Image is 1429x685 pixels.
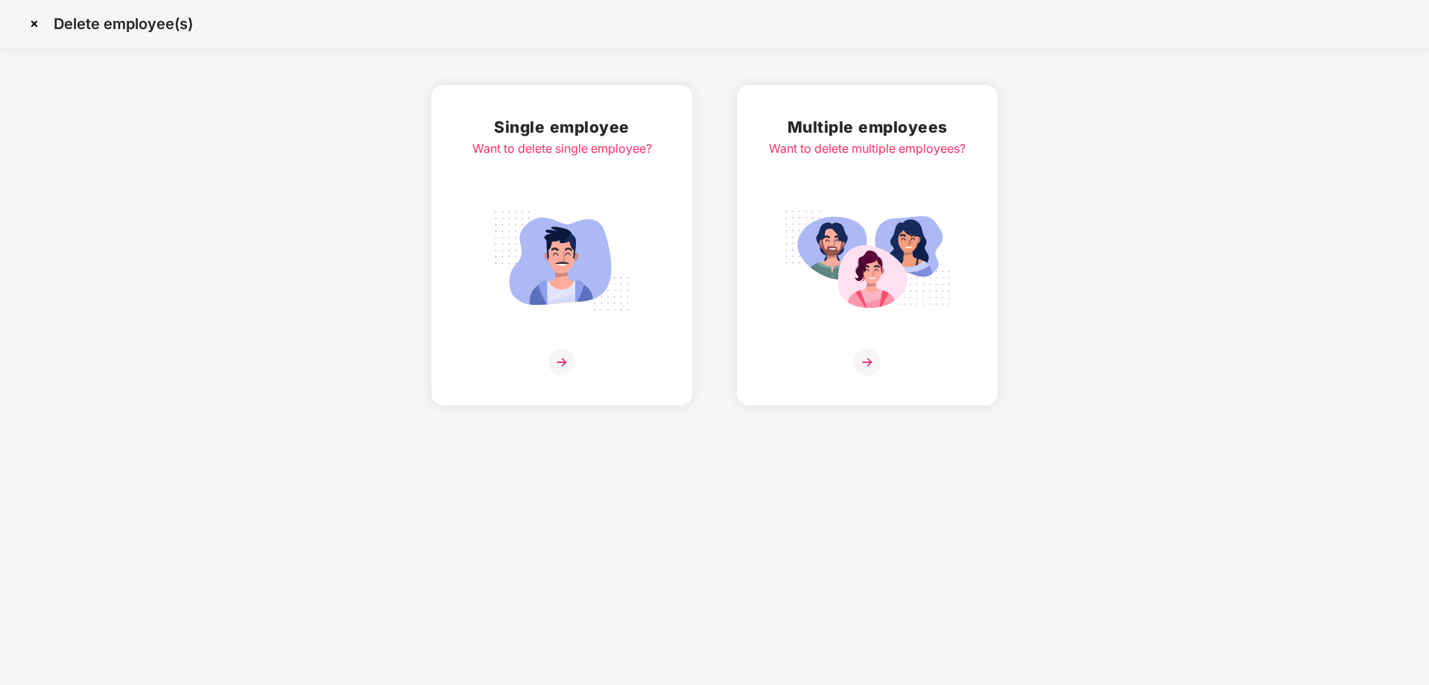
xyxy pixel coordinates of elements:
img: svg+xml;base64,PHN2ZyB4bWxucz0iaHR0cDovL3d3dy53My5vcmcvMjAwMC9zdmciIHdpZHRoPSIzNiIgaGVpZ2h0PSIzNi... [548,349,575,376]
p: Delete employee(s) [54,15,193,33]
div: Want to delete single employee? [472,139,652,158]
img: svg+xml;base64,PHN2ZyB4bWxucz0iaHR0cDovL3d3dy53My5vcmcvMjAwMC9zdmciIHdpZHRoPSIzNiIgaGVpZ2h0PSIzNi... [854,349,881,376]
img: svg+xml;base64,PHN2ZyB4bWxucz0iaHR0cDovL3d3dy53My5vcmcvMjAwMC9zdmciIGlkPSJTaW5nbGVfZW1wbG95ZWUiIH... [478,203,645,319]
img: svg+xml;base64,PHN2ZyBpZD0iQ3Jvc3MtMzJ4MzIiIHhtbG5zPSJodHRwOi8vd3d3LnczLm9yZy8yMDAwL3N2ZyIgd2lkdG... [22,12,46,36]
img: svg+xml;base64,PHN2ZyB4bWxucz0iaHR0cDovL3d3dy53My5vcmcvMjAwMC9zdmciIGlkPSJNdWx0aXBsZV9lbXBsb3llZS... [784,203,951,319]
div: Want to delete multiple employees? [769,139,966,158]
h2: Single employee [472,115,652,139]
h2: Multiple employees [769,115,966,139]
